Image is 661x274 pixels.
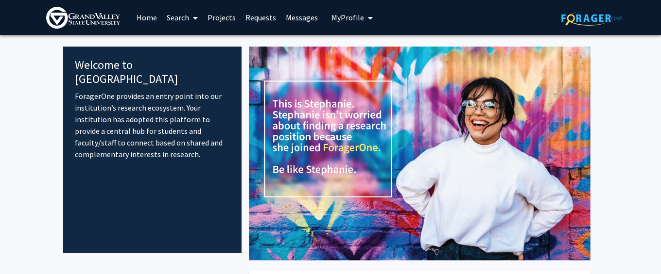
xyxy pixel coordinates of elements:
p: ForagerOne provides an entry point into our institution’s research ecosystem. Your institution ha... [75,90,230,160]
a: Projects [203,0,241,34]
a: Home [132,0,162,34]
iframe: Chat [7,230,41,267]
h4: Welcome to [GEOGRAPHIC_DATA] [75,58,230,86]
a: Requests [241,0,281,34]
span: My Profile [331,13,364,22]
a: Search [162,0,203,34]
a: Messages [281,0,323,34]
img: ForagerOne Logo [561,11,622,26]
img: Cover Image [249,47,591,260]
img: Grand Valley State University Logo [46,7,120,29]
